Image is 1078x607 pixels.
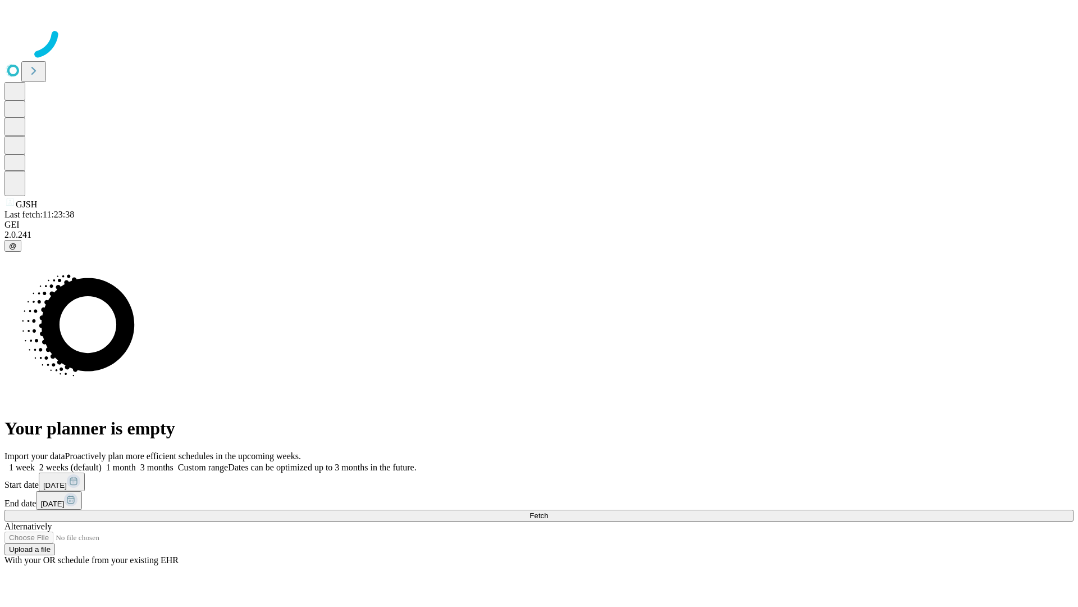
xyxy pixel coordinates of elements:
[4,230,1074,240] div: 2.0.241
[178,463,228,472] span: Custom range
[39,463,102,472] span: 2 weeks (default)
[4,240,21,252] button: @
[4,543,55,555] button: Upload a file
[4,473,1074,491] div: Start date
[4,522,52,531] span: Alternatively
[106,463,136,472] span: 1 month
[529,511,548,520] span: Fetch
[4,555,179,565] span: With your OR schedule from your existing EHR
[9,463,35,472] span: 1 week
[16,200,37,209] span: GJSH
[4,210,74,219] span: Last fetch: 11:23:38
[4,418,1074,439] h1: Your planner is empty
[4,510,1074,522] button: Fetch
[39,473,85,491] button: [DATE]
[4,451,65,461] span: Import your data
[140,463,173,472] span: 3 months
[4,220,1074,230] div: GEI
[65,451,301,461] span: Proactively plan more efficient schedules in the upcoming weeks.
[36,491,82,510] button: [DATE]
[4,491,1074,510] div: End date
[40,500,64,508] span: [DATE]
[9,242,17,250] span: @
[43,481,67,490] span: [DATE]
[228,463,416,472] span: Dates can be optimized up to 3 months in the future.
